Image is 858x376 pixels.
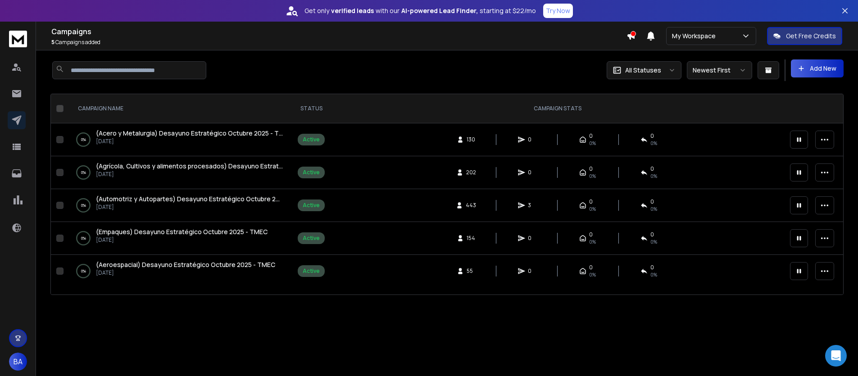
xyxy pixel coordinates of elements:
h1: Campaigns [51,26,626,37]
img: logo [9,31,27,47]
button: Get Free Credits [767,27,842,45]
span: 0% [650,238,657,245]
div: Open Intercom Messenger [825,345,847,367]
p: 0 % [81,201,86,210]
span: 0% [589,140,596,147]
span: 0 [650,165,654,172]
span: 0% [650,140,657,147]
span: 202 [466,169,476,176]
span: 5 [51,38,54,46]
span: 0 [528,136,537,143]
span: 443 [466,202,476,209]
th: CAMPAIGN STATS [330,94,785,123]
span: 0 [650,198,654,205]
p: Get only with our starting at $22/mo [304,6,536,15]
button: Newest First [687,61,752,79]
td: 0%(Empaques) Desayuno Estratégico Octubre 2025 - TMEC[DATE] [67,222,292,255]
span: (Automotriz y Autopartes) Desayuno Estratégico Octubre 2025 - TMEC [96,195,310,203]
p: All Statuses [625,66,661,75]
span: 0 [650,231,654,238]
a: (Acero y Metalurgia) Desayuno Estratégico Octubre 2025 - TMEC [96,129,283,138]
th: CAMPAIGN NAME [67,94,292,123]
p: [DATE] [96,269,275,276]
strong: verified leads [331,6,374,15]
div: Active [303,202,320,209]
span: (Agrícola, Cultivos y alimentos procesados) Desayuno Estratégico 2025 - TMEC [96,162,336,170]
td: 0%(Agrícola, Cultivos y alimentos procesados) Desayuno Estratégico 2025 - TMEC[DATE] [67,156,292,189]
span: 0 [589,198,593,205]
td: 0%(Aeroespacial) Desayuno Estratégico Octubre 2025 - TMEC[DATE] [67,255,292,288]
div: Active [303,136,320,143]
span: 0 [589,132,593,140]
a: (Agrícola, Cultivos y alimentos procesados) Desayuno Estratégico 2025 - TMEC [96,162,283,171]
div: Active [303,169,320,176]
span: 0% [589,271,596,278]
p: 0 % [81,267,86,276]
p: My Workspace [672,32,719,41]
span: 0 [589,231,593,238]
a: (Empaques) Desayuno Estratégico Octubre 2025 - TMEC [96,227,268,236]
span: 55 [467,267,476,275]
span: 0% [589,238,596,245]
p: [DATE] [96,236,268,244]
span: 0 % [650,205,657,213]
span: 0 [528,267,537,275]
p: [DATE] [96,171,283,178]
div: Active [303,267,320,275]
p: 0 % [81,135,86,144]
p: Get Free Credits [786,32,836,41]
a: (Automotriz y Autopartes) Desayuno Estratégico Octubre 2025 - TMEC [96,195,283,204]
span: 0 [589,264,593,271]
p: 0 % [81,168,86,177]
p: Try Now [546,6,570,15]
button: Add New [791,59,844,77]
th: STATUS [292,94,330,123]
span: 0 [528,235,537,242]
span: 0 [650,132,654,140]
p: 0 % [81,234,86,243]
span: 0 % [589,205,596,213]
span: 0% [650,172,657,180]
td: 0%(Acero y Metalurgia) Desayuno Estratégico Octubre 2025 - TMEC[DATE] [67,123,292,156]
span: 154 [467,235,476,242]
span: 0 [528,169,537,176]
div: Active [303,235,320,242]
span: 0 [650,264,654,271]
button: Try Now [543,4,573,18]
td: 0%(Automotriz y Autopartes) Desayuno Estratégico Octubre 2025 - TMEC[DATE] [67,189,292,222]
span: (Acero y Metalurgia) Desayuno Estratégico Octubre 2025 - TMEC [96,129,292,137]
span: 130 [467,136,476,143]
p: [DATE] [96,138,283,145]
span: 0% [589,172,596,180]
span: 3 [528,202,537,209]
strong: AI-powered Lead Finder, [401,6,478,15]
button: BA [9,353,27,371]
span: 0% [650,271,657,278]
span: 0 [589,165,593,172]
p: Campaigns added [51,39,626,46]
a: (Aeroespacial) Desayuno Estratégico Octubre 2025 - TMEC [96,260,275,269]
p: [DATE] [96,204,283,211]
